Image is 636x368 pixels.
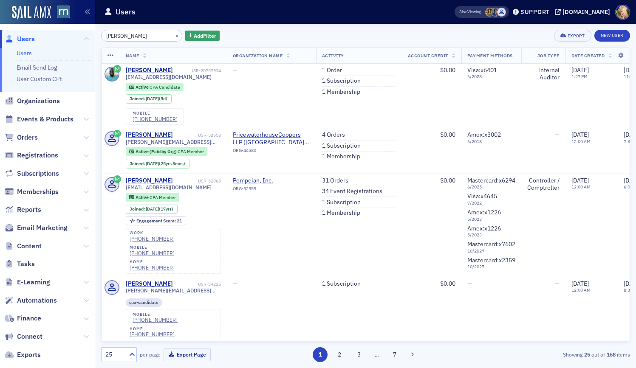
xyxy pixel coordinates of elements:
[233,131,310,146] a: PricewaterhouseCoopers LLP ([GEOGRAPHIC_DATA], [GEOGRAPHIC_DATA])
[146,96,167,101] div: (5d)
[571,66,589,74] span: [DATE]
[130,331,175,337] div: [PHONE_NUMBER]
[130,161,146,166] span: Joined :
[322,53,344,59] span: Activity
[554,30,591,42] button: Export
[174,68,221,73] div: USR-20757934
[459,9,481,15] span: Viewing
[126,147,208,156] div: Active (Paid by Org): Active (Paid by Org): CPA Member
[5,296,57,305] a: Automations
[126,131,173,139] div: [PERSON_NAME]
[130,250,175,256] a: [PHONE_NUMBER]
[233,177,310,185] a: Pompeian, Inc.
[440,66,455,74] span: $0.00
[467,177,515,184] span: Mastercard : x6294
[17,169,59,178] span: Subscriptions
[146,160,159,166] span: [DATE]
[527,177,560,192] div: Controller / Comptroller
[233,131,310,146] span: PricewaterhouseCoopers LLP (Baltimore, MD)
[5,332,42,341] a: Connect
[467,248,515,254] span: 10 / 2027
[491,8,500,17] span: Chris Dougherty
[116,7,136,17] h1: Users
[130,236,175,242] a: [PHONE_NUMBER]
[520,8,550,16] div: Support
[17,49,32,57] a: Users
[126,184,212,191] span: [EMAIL_ADDRESS][DOMAIN_NAME]
[173,31,181,39] button: ×
[5,223,68,233] a: Email Marketing
[467,74,515,79] span: 6 / 2028
[136,149,178,155] span: Active (Paid by Org)
[233,66,237,74] span: —
[467,216,515,222] span: 5 / 2023
[17,64,57,71] a: Email Send Log
[467,66,497,74] span: Visa : x6401
[5,278,50,287] a: E-Learning
[126,159,189,168] div: Joined: 2000-02-03 00:00:00
[194,32,216,39] span: Add Filter
[467,53,513,59] span: Payment Methods
[467,232,515,238] span: 5 / 2023
[101,30,182,42] input: Search…
[150,84,180,90] span: CPA Candidate
[126,216,186,225] div: Engagement Score: 21
[5,350,41,360] a: Exports
[351,347,366,362] button: 3
[322,67,342,74] a: 1 Order
[12,6,51,20] img: SailAMX
[322,177,348,185] a: 31 Orders
[467,256,515,264] span: Mastercard : x2359
[5,259,35,269] a: Tasks
[322,209,360,217] a: 1 Membership
[233,53,283,59] span: Organization Name
[17,296,57,305] span: Automations
[387,347,402,362] button: 7
[594,30,630,42] a: New User
[130,259,175,264] div: home
[185,31,220,41] button: AddFilter
[174,132,221,138] div: USR-52558
[126,287,221,294] span: [PERSON_NAME][EMAIL_ADDRESS][DOMAIN_NAME]
[5,34,35,44] a: Users
[126,205,178,214] div: Joined: 2008-09-23 00:00:00
[233,148,310,156] div: ORG-44580
[233,186,310,194] div: ORG-52959
[322,188,382,195] a: 34 Event Registrations
[322,77,361,85] a: 1 Subscription
[17,242,42,251] span: Content
[17,278,50,287] span: E-Learning
[467,139,515,144] span: 6 / 2018
[440,280,455,287] span: $0.00
[130,264,175,271] a: [PHONE_NUMBER]
[322,131,345,139] a: 4 Orders
[467,240,515,248] span: Mastercard : x7602
[537,53,560,59] span: Job Type
[571,177,589,184] span: [DATE]
[17,133,38,142] span: Orders
[136,219,182,223] div: 21
[571,138,591,144] time: 12:00 AM
[17,96,60,106] span: Organizations
[133,317,178,323] a: [PHONE_NUMBER]
[129,84,180,90] a: Active CPA Candidate
[467,280,472,287] span: —
[467,192,497,200] span: Visa : x4645
[5,314,41,323] a: Finance
[174,178,221,184] div: USR-52965
[555,280,560,287] span: —
[322,142,361,150] a: 1 Subscription
[17,350,41,360] span: Exports
[133,111,178,116] div: mobile
[313,347,328,362] button: 1
[527,67,560,81] div: Internal Auditor
[485,8,494,17] span: Laura Swann
[126,280,173,288] a: [PERSON_NAME]
[17,34,35,44] span: Users
[460,351,630,358] div: Showing out of items
[5,242,42,251] a: Content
